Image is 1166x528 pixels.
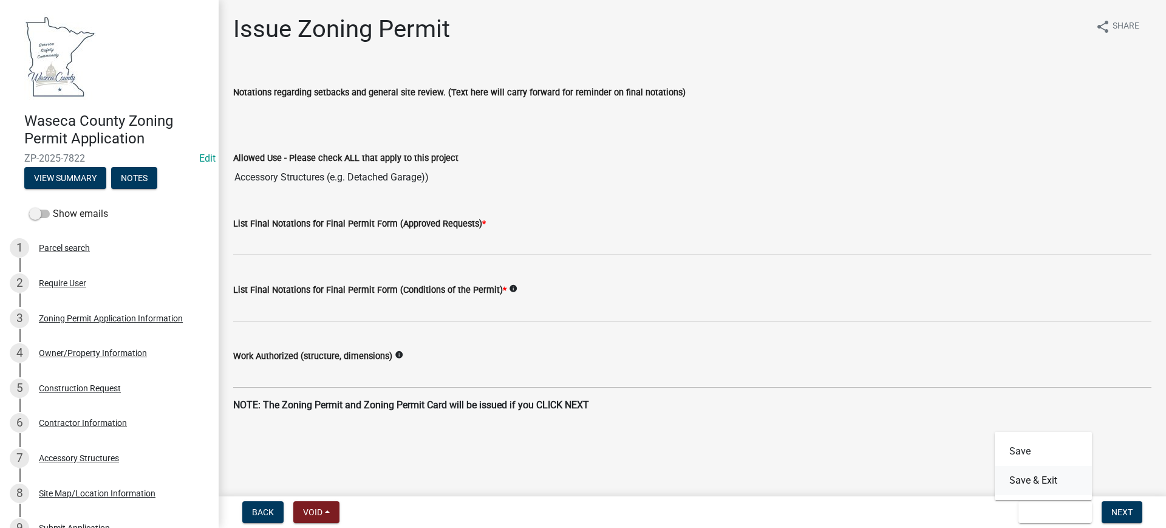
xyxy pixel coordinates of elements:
[39,489,155,498] div: Site Map/Location Information
[233,220,486,228] label: List Final Notations for Final Permit Form (Approved Requests)
[395,351,403,359] i: info
[303,507,322,517] span: Void
[1018,501,1092,523] button: Save & Exit
[233,154,459,163] label: Allowed Use - Please check ALL that apply to this project
[199,153,216,164] wm-modal-confirm: Edit Application Number
[10,484,29,503] div: 8
[10,309,29,328] div: 3
[10,343,29,363] div: 4
[24,153,194,164] span: ZP-2025-7822
[10,413,29,433] div: 6
[10,273,29,293] div: 2
[1028,507,1075,517] span: Save & Exit
[39,279,86,287] div: Require User
[233,286,506,295] label: List Final Notations for Final Permit Form (Conditions of the Permit)
[1102,501,1142,523] button: Next
[24,167,106,189] button: View Summary
[24,174,106,183] wm-modal-confirm: Summary
[233,399,589,411] strong: NOTE: The Zoning Permit and Zoning Permit Card will be issued if you CLICK NEXT
[1113,19,1139,34] span: Share
[995,432,1092,500] div: Save & Exit
[1086,15,1149,38] button: shareShare
[995,466,1092,495] button: Save & Exit
[1111,507,1133,517] span: Next
[29,207,108,221] label: Show emails
[39,454,119,462] div: Accessory Structures
[24,13,96,100] img: Waseca County, Minnesota
[252,507,274,517] span: Back
[24,112,209,148] h4: Waseca County Zoning Permit Application
[293,501,339,523] button: Void
[39,384,121,393] div: Construction Request
[1096,19,1110,34] i: share
[39,244,90,252] div: Parcel search
[10,238,29,258] div: 1
[233,352,392,361] label: Work Authorized (structure, dimensions)
[233,89,686,97] label: Notations regarding setbacks and general site review. (Text here will carry forward for reminder ...
[509,284,517,293] i: info
[39,419,127,427] div: Contractor Information
[39,314,183,323] div: Zoning Permit Application Information
[10,379,29,398] div: 5
[199,153,216,164] a: Edit
[995,437,1092,466] button: Save
[111,174,157,183] wm-modal-confirm: Notes
[111,167,157,189] button: Notes
[233,15,450,44] h1: Issue Zoning Permit
[39,349,147,357] div: Owner/Property Information
[10,448,29,468] div: 7
[242,501,284,523] button: Back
